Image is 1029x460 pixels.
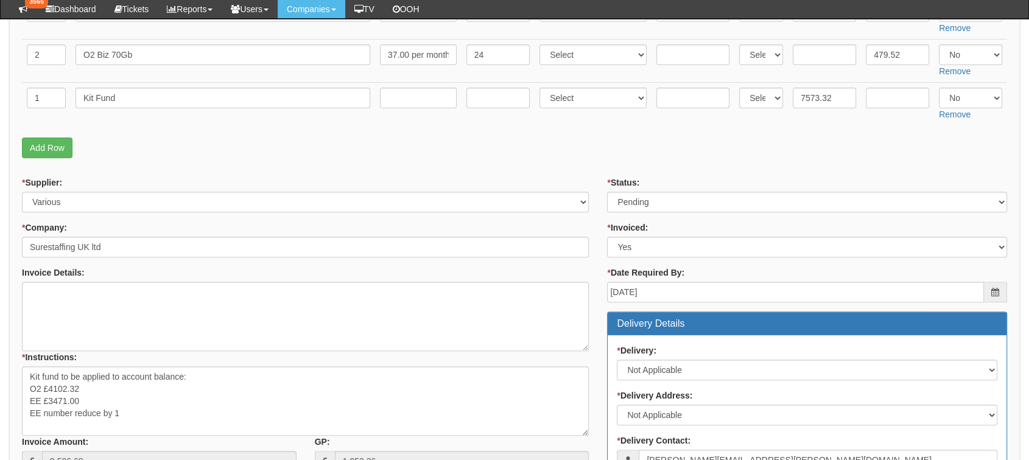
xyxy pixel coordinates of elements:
[607,176,639,189] label: Status:
[939,23,971,33] a: Remove
[22,267,85,279] label: Invoice Details:
[22,436,88,448] label: Invoice Amount:
[617,389,692,402] label: Delivery Address:
[22,176,62,189] label: Supplier:
[22,221,67,234] label: Company:
[22,351,77,363] label: Instructions:
[939,66,971,76] a: Remove
[939,110,971,119] a: Remove
[617,318,997,329] h3: Delivery Details
[22,138,72,158] a: Add Row
[22,366,589,436] textarea: Kit fund to be applied to account balance: O2 £4102.32 EE £3471.00 EE number reduce by 1
[617,344,656,357] label: Delivery:
[617,434,690,447] label: Delivery Contact:
[607,267,684,279] label: Date Required By:
[315,436,330,448] label: GP:
[607,221,648,234] label: Invoiced:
